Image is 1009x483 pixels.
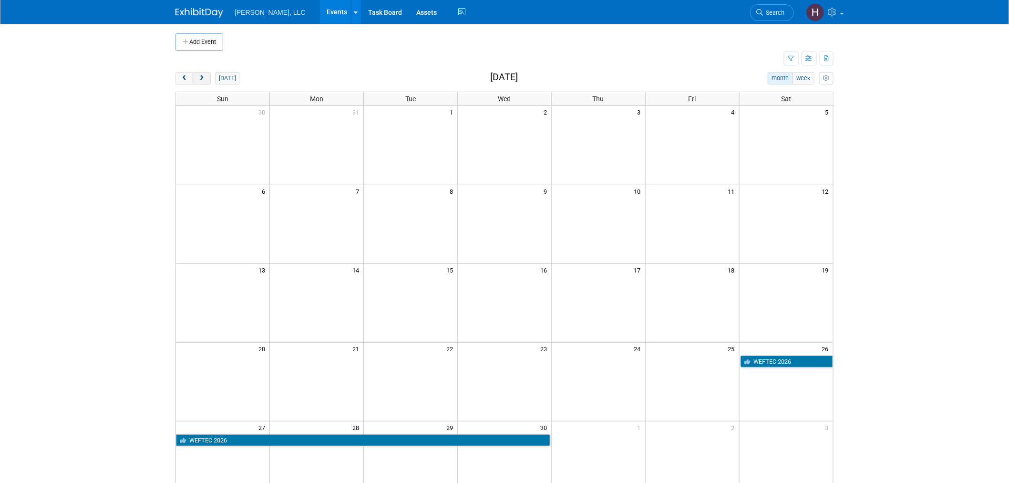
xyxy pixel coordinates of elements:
[539,421,551,433] span: 30
[449,185,457,197] span: 8
[445,343,457,355] span: 22
[637,106,645,118] span: 3
[257,421,269,433] span: 27
[821,264,833,276] span: 19
[689,95,696,103] span: Fri
[633,264,645,276] span: 17
[593,95,604,103] span: Thu
[539,343,551,355] span: 23
[763,9,785,16] span: Search
[821,343,833,355] span: 26
[824,106,833,118] span: 5
[731,106,739,118] span: 4
[781,95,791,103] span: Sat
[235,9,306,16] span: [PERSON_NAME], LLC
[824,421,833,433] span: 3
[819,72,834,84] button: myCustomButton
[445,264,457,276] span: 15
[449,106,457,118] span: 1
[261,185,269,197] span: 6
[445,421,457,433] span: 29
[310,95,323,103] span: Mon
[731,421,739,433] span: 2
[257,343,269,355] span: 20
[543,185,551,197] span: 9
[498,95,511,103] span: Wed
[175,8,223,18] img: ExhibitDay
[351,343,363,355] span: 21
[633,343,645,355] span: 24
[405,95,416,103] span: Tue
[637,421,645,433] span: 1
[215,72,240,84] button: [DATE]
[217,95,228,103] span: Sun
[257,106,269,118] span: 30
[543,106,551,118] span: 2
[633,185,645,197] span: 10
[176,434,550,447] a: WEFTEC 2026
[750,4,794,21] a: Search
[355,185,363,197] span: 7
[257,264,269,276] span: 13
[727,264,739,276] span: 18
[175,33,223,51] button: Add Event
[727,185,739,197] span: 11
[490,72,518,83] h2: [DATE]
[351,106,363,118] span: 31
[351,264,363,276] span: 14
[539,264,551,276] span: 16
[823,75,829,82] i: Personalize Calendar
[193,72,210,84] button: next
[727,343,739,355] span: 25
[768,72,793,84] button: month
[351,421,363,433] span: 28
[806,3,824,21] img: Hannah Mulholland
[793,72,814,84] button: week
[175,72,193,84] button: prev
[741,356,833,368] a: WEFTEC 2026
[821,185,833,197] span: 12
